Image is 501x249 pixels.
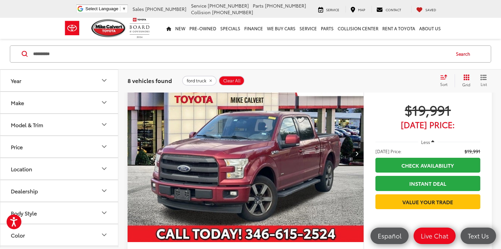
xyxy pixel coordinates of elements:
span: [PHONE_NUMBER] [265,2,306,9]
button: Select sort value [437,74,455,87]
a: Pre-Owned [187,18,218,39]
div: Body Style [100,209,108,217]
div: Year [11,77,21,83]
button: Clear All [219,76,245,86]
span: Live Chat [418,232,452,240]
span: Service [191,2,206,9]
a: WE BUY CARS [265,18,298,39]
img: Mike Calvert Toyota [91,19,126,37]
div: Price [100,143,108,151]
span: Select Language [85,6,118,11]
a: Parts [319,18,336,39]
button: Grid View [455,74,475,87]
span: 8 vehicles found [128,76,172,84]
button: Less [418,136,438,148]
a: Collision Center [336,18,380,39]
span: List [480,81,487,87]
span: Saved [425,7,436,12]
span: Collision [191,9,211,15]
span: ford truck [187,78,206,83]
button: MakeMake [0,92,119,113]
a: Check Availability [375,158,480,173]
a: Live Chat [414,228,456,244]
span: Contact [386,7,401,12]
a: Value Your Trade [375,194,480,209]
input: Search by Make, Model, or Keyword [33,46,450,62]
div: Price [11,143,23,150]
button: remove ford%20truck [182,76,217,86]
div: Color [100,231,108,239]
a: Service [298,18,319,39]
a: Instant Deal [375,176,480,191]
span: [PHONE_NUMBER] [145,6,186,12]
div: 2017 Ford F-150 Lariat 0 [127,65,364,242]
span: Clear All [223,78,241,83]
div: Make [11,99,24,105]
button: YearYear [0,69,119,91]
a: Español [370,228,409,244]
span: Sales [132,6,144,12]
a: Finance [242,18,265,39]
a: About Us [417,18,443,39]
button: ColorColor [0,224,119,245]
span: $19,991 [375,101,480,118]
div: Color [11,232,25,238]
button: PricePrice [0,136,119,157]
span: Map [358,7,365,12]
div: Location [100,165,108,173]
img: 2017 Ford F-150 Lariat [127,65,364,243]
button: List View [475,74,492,87]
div: Location [11,165,32,172]
button: Body StyleBody Style [0,202,119,223]
span: ▼ [122,6,126,11]
a: Rent a Toyota [380,18,417,39]
span: Español [374,232,405,240]
a: Specials [218,18,242,39]
a: Select Language​ [85,6,126,11]
span: Less [421,139,430,145]
div: Model & Trim [100,121,108,128]
a: Home [164,18,173,39]
span: [DATE] Price: [375,148,402,154]
button: Search [450,46,480,62]
a: Service [313,6,344,13]
img: Toyota [60,17,84,39]
div: Make [100,98,108,106]
a: Map [346,6,370,13]
a: 2017 Ford F-150 Lariat2017 Ford F-150 Lariat2017 Ford F-150 Lariat2017 Ford F-150 Lariat [127,65,364,242]
div: Dealership [100,187,108,195]
div: Year [100,76,108,84]
button: Model & TrimModel & Trim [0,114,119,135]
span: Sort [440,81,447,87]
a: Contact [371,6,406,13]
button: DealershipDealership [0,180,119,201]
button: LocationLocation [0,158,119,179]
span: Parts [253,2,264,9]
span: Text Us [465,232,492,240]
span: Service [326,7,339,12]
div: Body Style [11,209,37,216]
a: My Saved Vehicles [411,6,441,13]
div: Dealership [11,187,38,194]
div: Model & Trim [11,121,43,127]
button: Next image [350,142,364,165]
span: [DATE] Price: [375,121,480,128]
span: [PHONE_NUMBER] [208,2,249,9]
a: New [173,18,187,39]
span: Grid [462,82,470,87]
a: Text Us [461,228,496,244]
span: [PHONE_NUMBER] [212,9,253,15]
span: $19,991 [465,148,480,154]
